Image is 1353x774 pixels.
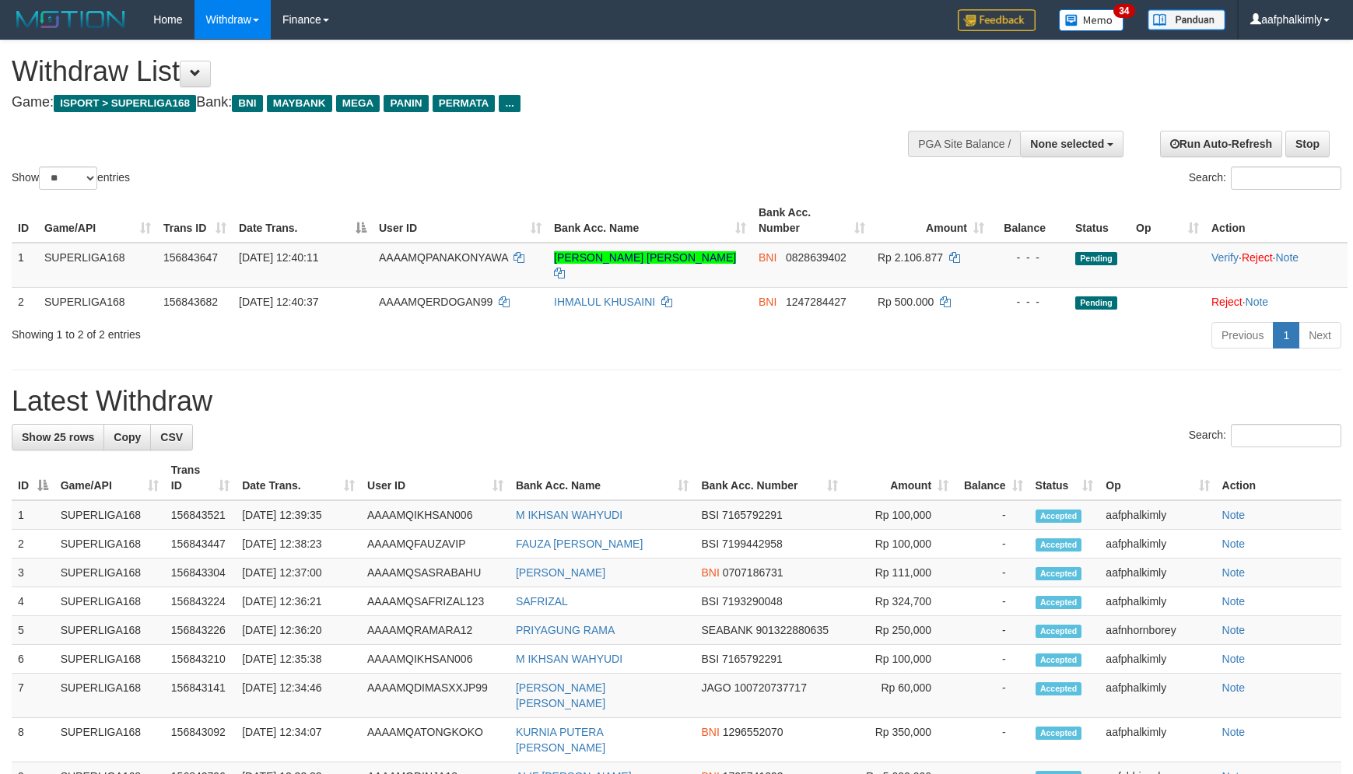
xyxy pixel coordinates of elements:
td: 8 [12,718,54,762]
td: SUPERLIGA168 [54,500,165,530]
span: BNI [759,296,776,308]
span: BSI [701,538,719,550]
span: ... [499,95,520,112]
a: Show 25 rows [12,424,104,450]
td: - [955,645,1029,674]
th: Game/API: activate to sort column ascending [54,456,165,500]
span: Rp 500.000 [878,296,934,308]
a: Note [1275,251,1299,264]
span: Accepted [1036,653,1082,667]
span: ISPORT > SUPERLIGA168 [54,95,196,112]
span: Accepted [1036,596,1082,609]
td: 156843226 [165,616,236,645]
th: ID: activate to sort column descending [12,456,54,500]
td: Rp 60,000 [844,674,955,718]
a: KURNIA PUTERA [PERSON_NAME] [516,726,605,754]
td: 1 [12,243,38,288]
td: 2 [12,530,54,559]
td: SUPERLIGA168 [54,645,165,674]
th: Date Trans.: activate to sort column ascending [236,456,361,500]
span: BNI [701,726,719,738]
td: AAAAMQFAUZAVIP [361,530,510,559]
button: None selected [1020,131,1123,157]
td: 4 [12,587,54,616]
span: Pending [1075,252,1117,265]
th: Op: activate to sort column ascending [1099,456,1215,500]
td: · [1205,287,1348,316]
td: [DATE] 12:36:21 [236,587,361,616]
input: Search: [1231,424,1341,447]
td: Rp 100,000 [844,530,955,559]
a: 1 [1273,322,1299,348]
td: 156843224 [165,587,236,616]
td: aafphalkimly [1099,559,1215,587]
td: aafnhornborey [1099,616,1215,645]
td: 156843141 [165,674,236,718]
td: - [955,559,1029,587]
td: - [955,674,1029,718]
span: Show 25 rows [22,431,94,443]
td: [DATE] 12:34:07 [236,718,361,762]
td: AAAAMQSASRABAHU [361,559,510,587]
a: Reject [1242,251,1273,264]
span: AAAAMQERDOGAN99 [379,296,492,308]
a: Run Auto-Refresh [1160,131,1282,157]
td: SUPERLIGA168 [54,559,165,587]
span: JAGO [701,681,731,694]
td: · · [1205,243,1348,288]
span: Copy [114,431,141,443]
span: Accepted [1036,538,1082,552]
span: BNI [759,251,776,264]
td: aafphalkimly [1099,718,1215,762]
a: Note [1222,538,1246,550]
input: Search: [1231,166,1341,190]
td: SUPERLIGA168 [38,287,157,316]
span: PANIN [384,95,428,112]
th: Status [1069,198,1130,243]
span: Copy 7165792291 to clipboard [722,509,783,521]
td: AAAAMQIKHSAN006 [361,645,510,674]
th: Bank Acc. Number: activate to sort column ascending [695,456,844,500]
th: Game/API: activate to sort column ascending [38,198,157,243]
td: [DATE] 12:35:38 [236,645,361,674]
td: SUPERLIGA168 [54,587,165,616]
td: Rp 100,000 [844,500,955,530]
a: Note [1222,681,1246,694]
a: PRIYAGUNG RAMA [516,624,615,636]
th: User ID: activate to sort column ascending [373,198,548,243]
span: Accepted [1036,727,1082,740]
span: 156843682 [163,296,218,308]
img: Feedback.jpg [958,9,1036,31]
span: [DATE] 12:40:37 [239,296,318,308]
span: Accepted [1036,510,1082,523]
a: Note [1222,653,1246,665]
th: ID [12,198,38,243]
th: Op: activate to sort column ascending [1130,198,1205,243]
span: Copy 0828639402 to clipboard [786,251,847,264]
span: MEGA [336,95,380,112]
span: BNI [232,95,262,112]
td: aafphalkimly [1099,645,1215,674]
div: - - - [997,294,1063,310]
th: Action [1205,198,1348,243]
td: [DATE] 12:39:35 [236,500,361,530]
span: Copy 1296552070 to clipboard [723,726,783,738]
span: PERMATA [433,95,496,112]
a: Verify [1211,251,1239,264]
th: Status: activate to sort column ascending [1029,456,1100,500]
td: - [955,718,1029,762]
span: BNI [701,566,719,579]
h4: Game: Bank: [12,95,886,110]
th: Trans ID: activate to sort column ascending [165,456,236,500]
a: Previous [1211,322,1274,348]
a: Note [1222,509,1246,521]
label: Search: [1189,424,1341,447]
th: Trans ID: activate to sort column ascending [157,198,233,243]
th: Balance [990,198,1069,243]
label: Show entries [12,166,130,190]
th: Bank Acc. Name: activate to sort column ascending [510,456,696,500]
td: 3 [12,559,54,587]
td: Rp 100,000 [844,645,955,674]
td: Rp 111,000 [844,559,955,587]
span: 34 [1113,4,1134,18]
